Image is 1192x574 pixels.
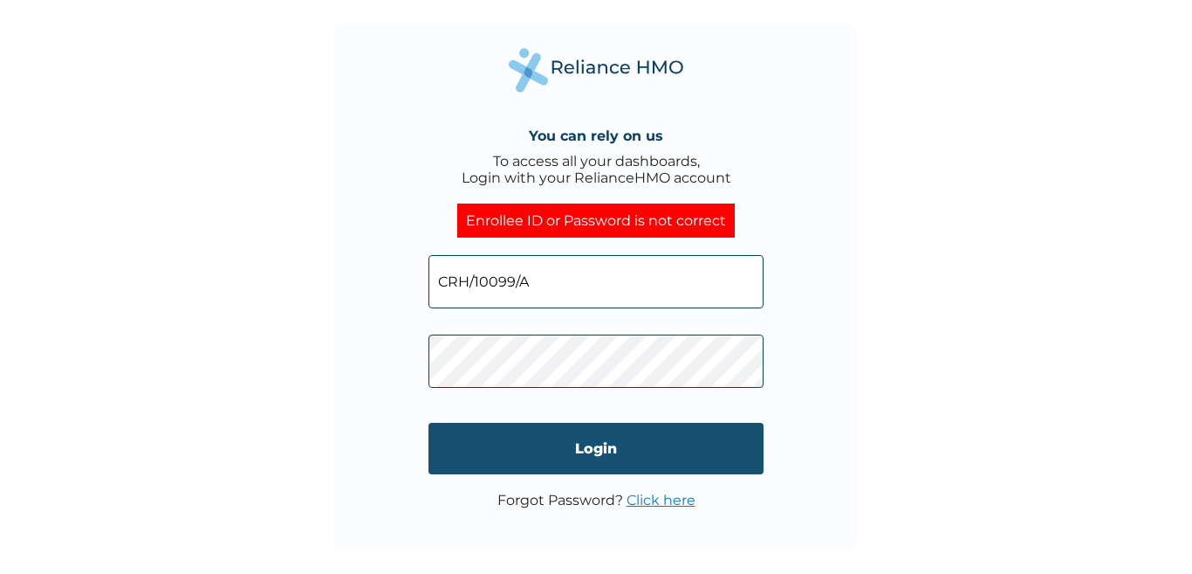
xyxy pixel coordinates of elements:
[462,153,731,186] div: To access all your dashboards, Login with your RelianceHMO account
[428,255,764,308] input: Email address or HMO ID
[509,48,683,93] img: Reliance Health's Logo
[457,204,735,238] div: Enrollee ID or Password is not correct
[497,492,695,508] p: Forgot Password?
[529,128,663,144] h4: You can rely on us
[627,492,695,508] a: Click here
[428,423,764,474] input: Login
